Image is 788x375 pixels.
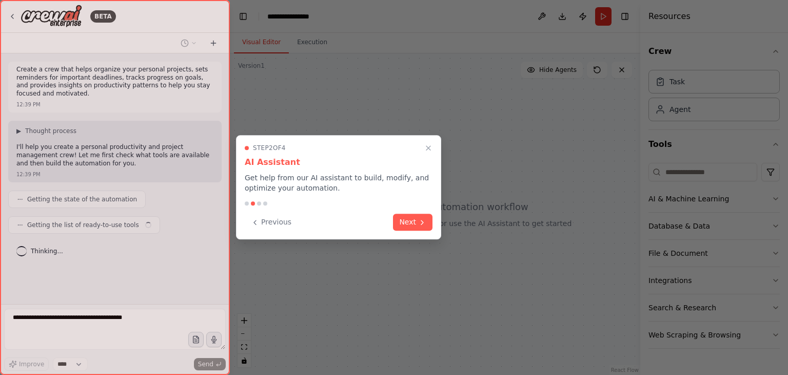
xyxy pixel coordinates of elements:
[253,144,286,152] span: Step 2 of 4
[393,214,432,231] button: Next
[245,156,432,168] h3: AI Assistant
[236,9,250,24] button: Hide left sidebar
[245,173,432,193] p: Get help from our AI assistant to build, modify, and optimize your automation.
[422,142,435,154] button: Close walkthrough
[245,214,298,231] button: Previous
